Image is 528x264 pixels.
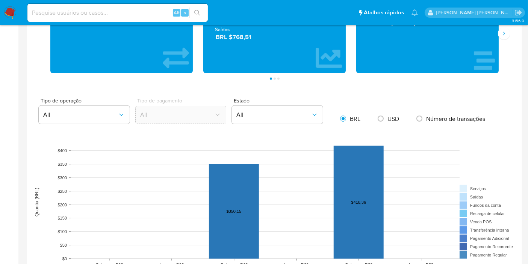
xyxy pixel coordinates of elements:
a: Sair [514,9,522,17]
a: Notificações [412,9,418,16]
span: s [184,9,186,16]
input: Pesquise usuários ou casos... [27,8,208,18]
span: Atalhos rápidos [364,9,404,17]
button: search-icon [189,8,205,18]
p: leticia.merlin@mercadolivre.com [436,9,512,16]
span: Alt [174,9,180,16]
span: 3.156.0 [512,18,524,24]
